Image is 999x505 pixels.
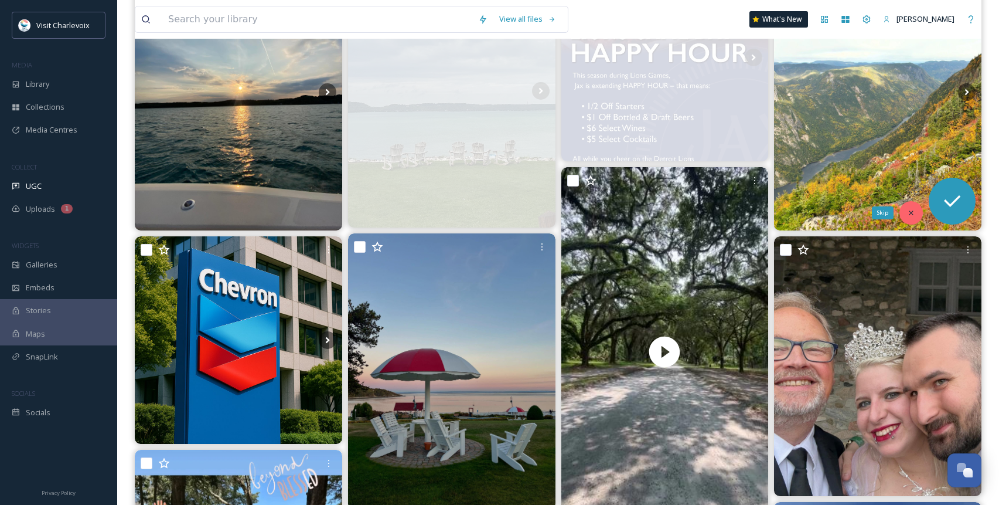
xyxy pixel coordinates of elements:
[26,407,50,418] span: Socials
[135,236,342,444] img: $CVX ✅ACCUMULATION ZONE- $135-$160 🎯TARGET- $200-$245 💰DIVIDEND PER SHARE- $1.71 📈PROJECTED ROI- ...
[26,259,57,270] span: Galleries
[26,181,42,192] span: UGC
[26,79,49,90] span: Library
[774,236,981,496] img: Congratulations, Raven and Philip! #CastleWedding #VisitCharlevoix #PureMichigan #CharlevoixWeddi...
[947,453,981,487] button: Open Chat
[26,328,45,340] span: Maps
[61,204,73,213] div: 1
[749,11,808,28] a: What's New
[36,20,90,30] span: Visit Charlevoix
[26,282,54,293] span: Embeds
[26,204,55,215] span: Uploads
[26,124,77,135] span: Media Centres
[42,485,76,499] a: Privacy Policy
[12,389,35,398] span: SOCIALS
[12,241,39,250] span: WIDGETS
[877,8,960,30] a: [PERSON_NAME]
[26,305,51,316] span: Stories
[896,13,954,24] span: [PERSON_NAME]
[19,19,30,31] img: Visit-Charlevoix_Logo.jpg
[12,60,32,69] span: MEDIA
[872,206,894,219] div: Skip
[26,351,58,362] span: SnapLink
[493,8,562,30] a: View all files
[12,162,37,171] span: COLLECT
[42,489,76,497] span: Privacy Policy
[162,6,472,32] input: Search your library
[26,101,64,113] span: Collections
